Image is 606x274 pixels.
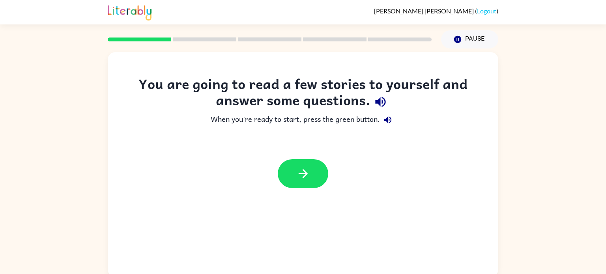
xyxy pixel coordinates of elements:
[123,112,483,128] div: When you're ready to start, press the green button.
[374,7,498,15] div: ( )
[477,7,496,15] a: Logout
[108,3,151,21] img: Literably
[441,30,498,48] button: Pause
[374,7,475,15] span: [PERSON_NAME] [PERSON_NAME]
[123,76,483,112] div: You are going to read a few stories to yourself and answer some questions.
